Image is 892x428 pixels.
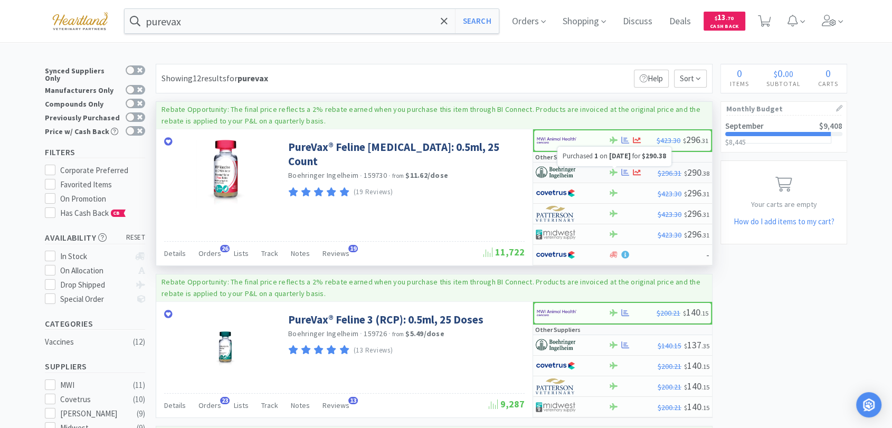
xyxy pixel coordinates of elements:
span: 296 [684,207,709,220]
span: from [392,172,404,179]
div: Vaccines [45,336,130,348]
div: In Stock [60,250,130,263]
div: Open Intercom Messenger [856,392,881,417]
div: Drop Shipped [60,279,130,291]
div: Covetrus [60,393,126,406]
span: 19 [348,245,358,252]
span: $290.38 [642,151,666,160]
a: Boehringer Ingelheim [288,170,358,180]
div: . [757,68,809,79]
span: reset [126,232,146,243]
span: · [388,171,391,180]
span: Orders [198,249,221,258]
strong: $5.49 / dose [405,329,444,338]
div: ( 10 ) [133,393,145,406]
div: On Promotion [60,193,146,205]
span: 296 [684,228,709,240]
span: . 15 [701,383,709,391]
span: Purchased on for [563,151,666,160]
a: September$9,408$8,445 [721,116,847,152]
span: Reviews [322,249,349,258]
h2: September [725,122,764,130]
div: Favorited Items [60,178,146,191]
div: Previously Purchased [45,112,120,121]
div: Special Order [60,293,130,306]
div: Showing 12 results [162,72,268,85]
p: (19 Reviews) [354,187,393,198]
span: $ [774,69,777,79]
span: 0 [777,66,783,80]
p: (13 Reviews) [354,345,393,356]
span: Sort [674,70,707,88]
a: Boehringer Ingelheim [288,329,358,338]
span: . 70 [726,15,734,22]
img: b06a68a821de4251be7ecd6e41982a13_335433.png [191,312,259,381]
span: Reviews [322,401,349,410]
div: ( 11 ) [133,379,145,392]
span: $ [683,137,686,145]
span: $ [715,15,717,22]
span: 23 [220,397,230,404]
p: Rebate Opportunity: The final price reflects a 2% rebate earned when you purchase this item throu... [162,104,700,126]
h5: Filters [45,146,145,158]
div: ( 9 ) [137,407,145,420]
p: Help [634,70,669,88]
span: $ [684,342,687,350]
span: Cash Back [710,24,739,31]
span: 9,287 [489,398,525,410]
span: 00 [785,69,793,79]
span: $200.21 [658,382,681,392]
span: 26 [220,245,230,252]
img: 77fca1acd8b6420a9015268ca798ef17_1.png [536,185,575,201]
strong: $11.62 / dose [405,170,448,180]
h5: Categories [45,318,145,330]
span: $ [684,231,687,239]
span: Notes [291,401,310,410]
img: f6b2451649754179b5b4e0c70c3f7cb0_2.png [537,305,576,321]
span: . 38 [701,169,709,177]
span: 140 [684,380,709,392]
span: . 15 [701,363,709,370]
span: $200.21 [657,308,680,318]
span: Has Cash Back [60,208,126,218]
a: PureVax® Feline [MEDICAL_DATA]: 0.5ml, 25 Count [288,140,522,169]
img: 4dd14cff54a648ac9e977f0c5da9bc2e_5.png [536,226,575,242]
span: . 31 [701,231,709,239]
span: . 15 [701,404,709,412]
div: On Allocation [60,264,130,277]
img: f6b2451649754179b5b4e0c70c3f7cb0_2.png [537,132,576,148]
span: Lists [234,401,249,410]
img: 77fca1acd8b6420a9015268ca798ef17_1.png [536,358,575,374]
h4: Subtotal [757,79,809,89]
span: $423.30 [658,189,681,198]
span: Notes [291,249,310,258]
span: 1 [594,151,598,160]
span: $ [684,363,687,370]
h4: Carts [809,79,847,89]
span: $ [684,169,687,177]
span: $9,408 [819,121,842,131]
a: $13.70Cash Back [704,7,745,35]
a: Deals [665,17,695,26]
span: . 31 [701,190,709,198]
a: PureVax® Feline 3 (RCP): 0.5ml, 25 Doses [288,312,483,327]
span: 0 [825,66,831,80]
div: Manufacturers Only [45,85,120,94]
span: - [706,249,709,261]
span: 159730 [364,170,387,180]
p: Your carts are empty [721,198,847,210]
span: · [360,329,362,338]
span: 290 [684,166,709,178]
a: Discuss [619,17,657,26]
h5: Suppliers [45,360,145,373]
span: 13 [715,12,734,22]
span: Details [164,401,186,410]
span: $423.30 [658,210,681,219]
span: $ [683,309,686,317]
button: Search [455,9,499,33]
span: 11,722 [483,246,525,258]
span: 137 [684,339,709,351]
h4: Items [721,79,757,89]
span: . 31 [700,137,708,145]
span: [DATE] [609,151,631,160]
